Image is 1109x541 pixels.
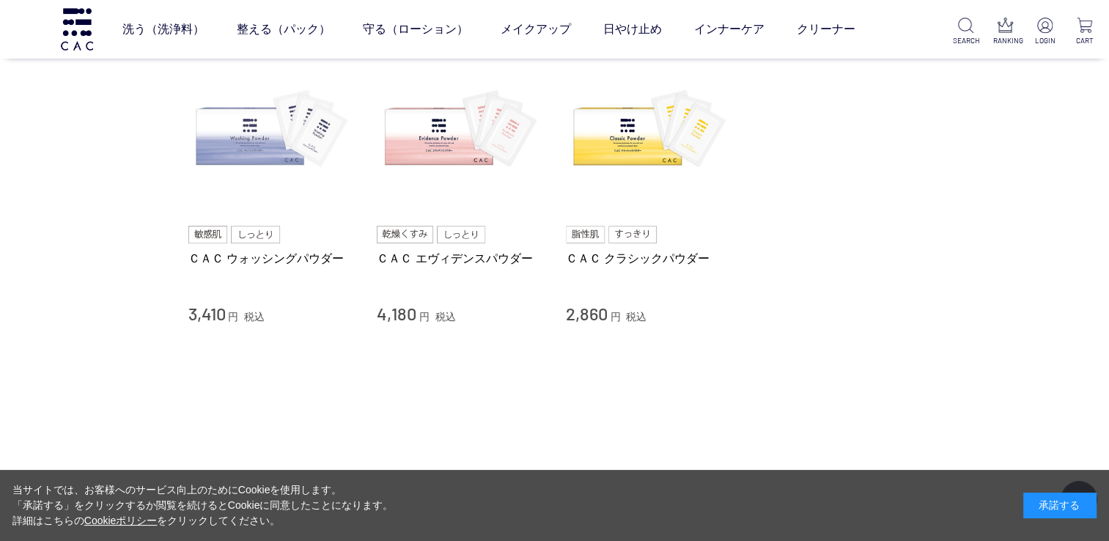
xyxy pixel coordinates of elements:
a: ＣＡＣ ウォッシングパウダー [188,251,355,266]
p: RANKING [992,35,1018,46]
a: Cookieポリシー [84,515,158,526]
a: 洗う（洗浄料） [122,9,204,50]
p: SEARCH [953,35,979,46]
div: 当サイトでは、お客様へのサービス向上のためにCookieを使用します。 「承諾する」をクリックするか閲覧を続けるとCookieに同意したことになります。 詳細はこちらの をクリックしてください。 [12,482,394,529]
span: 円 [419,311,430,323]
span: 3,410 [188,303,226,324]
img: ＣＡＣ エヴィデンスパウダー [377,48,544,215]
a: インナーケア [693,9,764,50]
span: 税込 [626,311,646,323]
a: CART [1072,18,1097,46]
span: 税込 [244,311,265,323]
img: 脂性肌 [566,226,605,243]
img: しっとり [437,226,485,243]
a: メイクアップ [500,9,570,50]
a: RANKING [992,18,1018,46]
p: CART [1072,35,1097,46]
a: ＣＡＣ クラシックパウダー [566,251,733,266]
span: 4,180 [377,303,416,324]
a: 整える（パック） [236,9,330,50]
a: クリーナー [796,9,855,50]
img: logo [59,8,95,50]
span: 円 [228,311,238,323]
a: ＣＡＣ エヴィデンスパウダー [377,251,544,266]
span: 円 [610,311,620,323]
a: 日やけ止め [603,9,661,50]
img: 乾燥くすみ [377,226,433,243]
img: ＣＡＣ クラシックパウダー [566,48,733,215]
img: すっきり [608,226,657,243]
span: 2,860 [566,303,608,324]
a: LOGIN [1032,18,1058,46]
span: 税込 [435,311,456,323]
div: 承諾する [1023,493,1097,518]
p: LOGIN [1032,35,1058,46]
img: しっとり [231,226,279,243]
a: SEARCH [953,18,979,46]
a: 守る（ローション） [362,9,468,50]
img: ＣＡＣ ウォッシングパウダー [188,48,355,215]
img: 敏感肌 [188,226,228,243]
